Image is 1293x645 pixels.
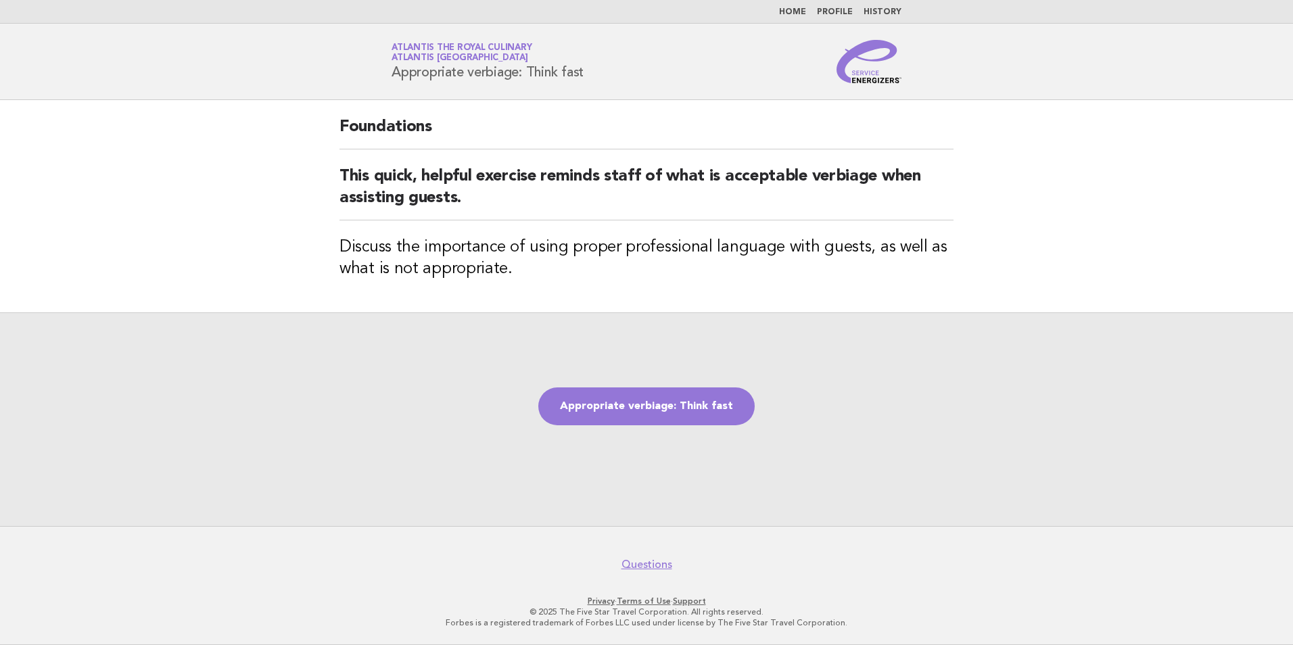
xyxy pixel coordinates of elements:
p: · · [233,596,1060,606]
a: History [864,8,901,16]
span: Atlantis [GEOGRAPHIC_DATA] [392,54,528,63]
img: Service Energizers [837,40,901,83]
p: Forbes is a registered trademark of Forbes LLC used under license by The Five Star Travel Corpora... [233,617,1060,628]
h3: Discuss the importance of using proper professional language with guests, as well as what is not ... [339,237,954,280]
a: Appropriate verbiage: Think fast [538,387,755,425]
h1: Appropriate verbiage: Think fast [392,44,584,79]
a: Terms of Use [617,596,671,606]
a: Support [673,596,706,606]
h2: Foundations [339,116,954,149]
a: Home [779,8,806,16]
a: Atlantis the Royal CulinaryAtlantis [GEOGRAPHIC_DATA] [392,43,532,62]
a: Privacy [588,596,615,606]
a: Questions [621,558,672,571]
a: Profile [817,8,853,16]
p: © 2025 The Five Star Travel Corporation. All rights reserved. [233,606,1060,617]
h2: This quick, helpful exercise reminds staff of what is acceptable verbiage when assisting guests. [339,166,954,220]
